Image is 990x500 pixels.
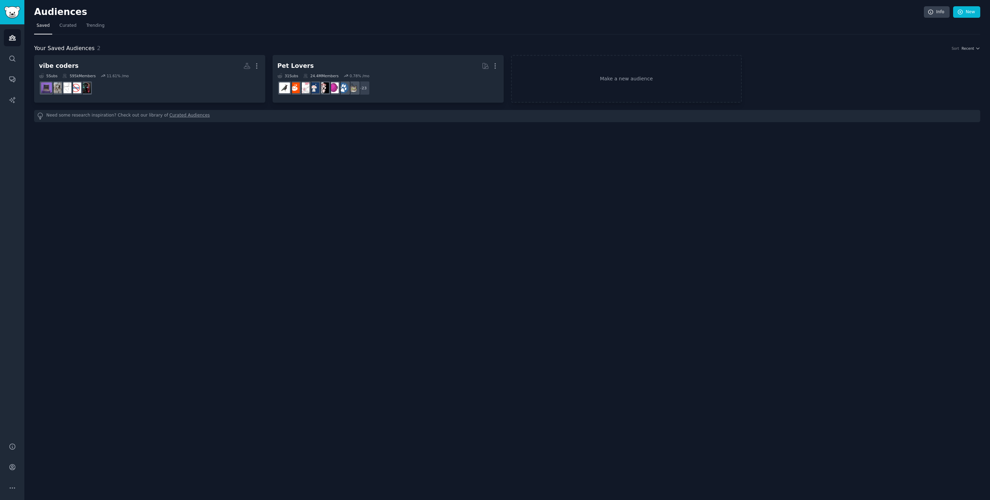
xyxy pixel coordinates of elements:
[318,82,329,93] img: parrots
[70,82,81,93] img: nocode
[84,20,107,34] a: Trending
[37,23,50,29] span: Saved
[34,44,95,53] span: Your Saved Audiences
[953,6,980,18] a: New
[308,82,319,93] img: dogswithjobs
[961,46,974,51] span: Recent
[511,55,742,103] a: Make a new audience
[61,82,71,93] img: theVibeCoding
[34,7,924,18] h2: Audiences
[273,55,504,103] a: Pet Lovers31Subs24.4MMembers0.78% /mo+23catsdogsAquariumsparrotsdogswithjobsRATSBeardedDragonsbir...
[299,82,309,93] img: RATS
[328,82,339,93] img: Aquariums
[34,20,52,34] a: Saved
[961,46,980,51] button: Recent
[952,46,959,51] div: Sort
[355,81,370,95] div: + 23
[86,23,104,29] span: Trending
[57,20,79,34] a: Curated
[107,73,129,78] div: 11.61 % /mo
[279,82,290,93] img: birding
[349,73,369,78] div: 0.78 % /mo
[80,82,91,93] img: aipromptprogramming
[41,82,52,93] img: vibecoding
[170,112,210,120] a: Curated Audiences
[4,6,20,18] img: GummySearch logo
[39,62,79,70] div: vibe coders
[338,82,348,93] img: dogs
[289,82,300,93] img: BeardedDragons
[924,6,950,18] a: Info
[39,73,57,78] div: 5 Sub s
[62,73,96,78] div: 595k Members
[277,62,314,70] div: Pet Lovers
[51,82,62,93] img: ChatGPTCoding
[277,73,298,78] div: 31 Sub s
[60,23,77,29] span: Curated
[34,55,265,103] a: vibe coders5Subs595kMembers11.61% /moaipromptprogrammingnocodetheVibeCodingChatGPTCodingvibecoding
[34,110,980,122] div: Need some research inspiration? Check out our library of
[347,82,358,93] img: cats
[97,45,101,51] span: 2
[303,73,339,78] div: 24.4M Members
